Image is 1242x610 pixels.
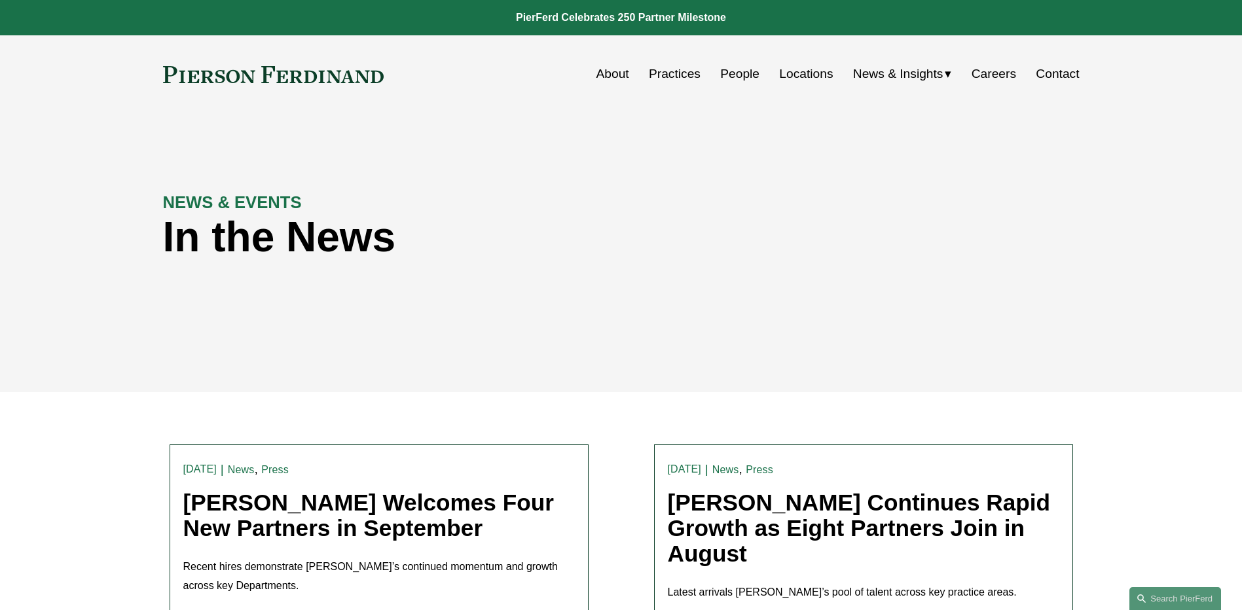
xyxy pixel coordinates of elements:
a: About [596,62,629,86]
a: Locations [779,62,833,86]
a: Careers [972,62,1016,86]
time: [DATE] [183,464,217,475]
span: , [739,462,742,476]
a: Practices [649,62,701,86]
span: , [254,462,257,476]
a: folder dropdown [853,62,952,86]
h1: In the News [163,213,850,261]
a: Search this site [1129,587,1221,610]
a: Contact [1036,62,1079,86]
a: People [720,62,759,86]
p: Recent hires demonstrate [PERSON_NAME]’s continued momentum and growth across key Departments. [183,558,575,596]
a: [PERSON_NAME] Welcomes Four New Partners in September [183,490,554,541]
a: Press [261,464,289,475]
span: News & Insights [853,63,943,86]
a: News [228,464,255,475]
strong: NEWS & EVENTS [163,193,302,211]
a: News [712,464,739,475]
p: Latest arrivals [PERSON_NAME]’s pool of talent across key practice areas. [668,583,1059,602]
a: [PERSON_NAME] Continues Rapid Growth as Eight Partners Join in August [668,490,1051,565]
a: Press [746,464,773,475]
time: [DATE] [668,464,701,475]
